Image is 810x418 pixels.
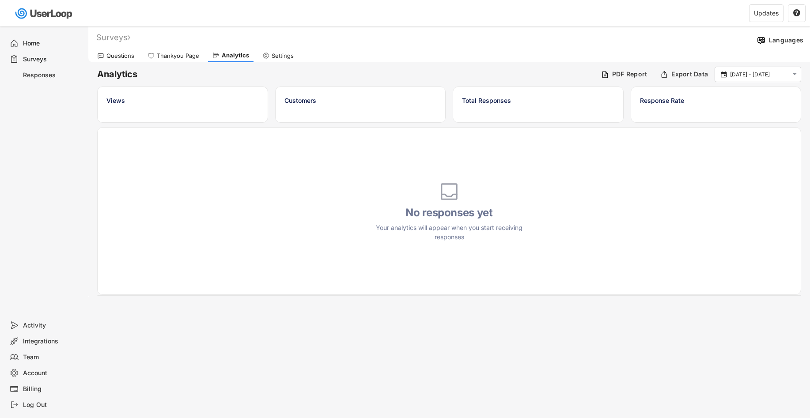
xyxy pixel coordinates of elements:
div: Languages [769,36,803,44]
div: Account [23,369,81,377]
div: Customers [284,96,437,105]
button:  [791,71,799,78]
div: Surveys [23,55,81,64]
div: Views [106,96,259,105]
div: Your analytics will appear when you start receiving responses [370,223,529,241]
div: Billing [23,385,81,393]
div: Updates [754,10,779,16]
div: Activity [23,321,81,330]
div: Thankyou Page [157,52,199,60]
div: Questions [106,52,134,60]
h4: No responses yet [370,206,529,219]
button:  [793,9,801,17]
button:  [719,71,728,79]
div: Settings [272,52,294,60]
div: Surveys [96,32,130,42]
input: Select Date Range [730,70,788,79]
div: Responses [23,71,81,79]
text:  [793,71,797,78]
div: Total Responses [462,96,614,105]
div: Response Rate [640,96,792,105]
div: Log Out [23,401,81,409]
div: Analytics [222,52,249,59]
text:  [793,9,800,17]
div: Home [23,39,81,48]
div: PDF Report [612,70,647,78]
img: Language%20Icon.svg [757,36,766,45]
div: Export Data [671,70,708,78]
text:  [721,70,727,78]
div: Integrations [23,337,81,346]
h6: Analytics [97,68,594,80]
img: userloop-logo-01.svg [13,4,76,23]
div: Team [23,353,81,362]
